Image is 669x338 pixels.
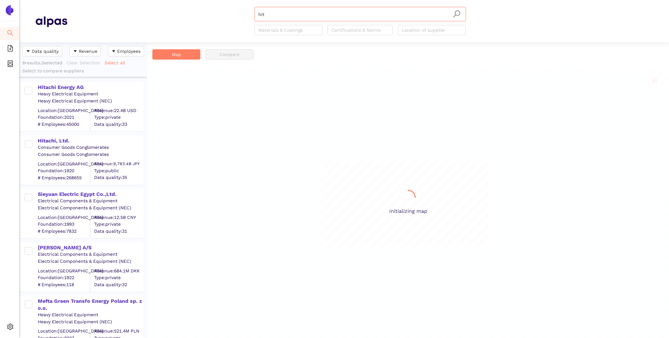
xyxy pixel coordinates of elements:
[38,214,90,221] div: Location: [GEOGRAPHIC_DATA]
[38,137,143,144] div: Hitachi, Ltd.
[38,151,143,158] div: Consumer Goods Conglomerates
[111,49,116,54] span: caret-down
[38,251,143,258] div: Electrical Components & Equipment
[94,328,143,334] div: Revenue: 521.4M PLN
[38,191,143,198] div: Sieyuan Electric Egypt Co.,Ltd.
[66,58,104,68] button: Clear Selection
[7,28,13,40] span: search
[38,161,90,167] div: Location: [GEOGRAPHIC_DATA]
[38,268,90,274] div: Location: [GEOGRAPHIC_DATA]
[453,10,461,18] span: search
[38,98,143,104] div: Heavy Electrical Equipment (NEC)
[38,328,90,334] div: Location: [GEOGRAPHIC_DATA]
[38,318,143,325] div: Heavy Electrical Equipment (NEC)
[38,144,143,151] div: Consumer Goods Conglomerates
[35,13,67,29] img: Homepage
[38,244,143,251] div: [PERSON_NAME] A/S
[26,49,30,54] span: caret-down
[38,121,90,127] span: # Employees: 45000
[152,49,200,60] button: Map
[22,68,144,74] div: Select to compare suppliers
[147,67,669,338] div: Initializing map
[94,174,143,181] span: Data quality: 35
[94,275,143,281] span: Type: private
[7,43,13,56] span: file-add
[7,58,13,71] span: container
[4,5,15,15] img: Logo
[94,214,143,221] div: Revenue: 12.5B CNY
[38,298,143,312] div: Mefta Green Transfo Energy Poland sp. z o.o.
[38,198,143,204] div: Electrical Components & Equipment
[32,48,59,55] span: Data quality
[38,174,90,181] span: # Employees: 268655
[38,275,90,281] span: Foundation: 1922
[38,205,143,211] div: Electrical Components & Equipment (NEC)
[69,46,101,56] button: caret-downRevenue
[38,84,143,91] div: Hitachi Energy AG
[105,59,125,66] span: Select all
[94,228,143,234] span: Data quality: 31
[38,168,90,174] span: Foundation: 1920
[38,258,143,265] div: Electrical Components & Equipment (NEC)
[22,46,62,56] button: caret-downData quality
[38,221,90,228] span: Foundation: 1993
[94,268,143,274] div: Revenue: 684.1M DKK
[38,91,143,97] div: Heavy Electrical Equipment
[38,281,90,288] span: # Employees: 118
[22,60,62,65] span: 8 results, 0 selected
[38,228,90,234] span: # Employees: 7832
[94,161,143,166] div: Revenue: 9,783.4B JPY
[38,114,90,121] span: Foundation: 2021
[38,312,143,318] div: Heavy Electrical Equipment
[94,167,143,174] span: Type: public
[38,107,90,114] div: Location: [GEOGRAPHIC_DATA]
[117,48,141,55] span: Employees
[94,114,143,121] span: Type: private
[94,281,143,288] span: Data quality: 32
[79,48,97,55] span: Revenue
[398,187,419,208] span: loading
[94,121,143,127] span: Data quality: 33
[73,49,77,54] span: caret-down
[104,58,129,68] button: Select all
[108,46,144,56] button: caret-downEmployees
[172,51,181,58] span: Map
[94,221,143,228] span: Type: private
[94,107,143,114] div: Revenue: 22.4B USD
[7,321,13,334] span: setting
